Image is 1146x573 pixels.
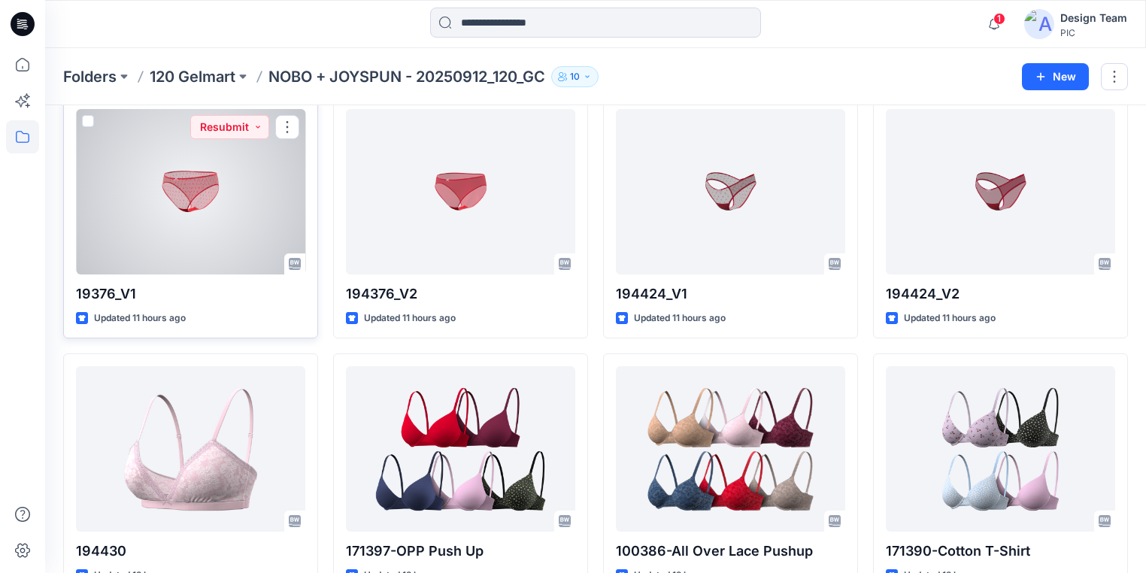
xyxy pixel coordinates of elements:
[886,366,1115,532] a: 171390-Cotton T-Shirt
[76,366,305,532] a: 194430
[616,541,845,562] p: 100386-All Over Lace Pushup
[1060,27,1127,38] div: PIC
[904,311,996,326] p: Updated 11 hours ago
[268,66,545,87] p: NOBO + JOYSPUN - 20250912_120_GC
[76,541,305,562] p: 194430
[1022,63,1089,90] button: New
[76,283,305,305] p: 19376_V1
[346,541,575,562] p: 171397-OPP Push Up
[616,283,845,305] p: 194424_V1
[346,283,575,305] p: 194376_V2
[94,311,186,326] p: Updated 11 hours ago
[63,66,117,87] a: Folders
[346,366,575,532] a: 171397-OPP Push Up
[616,366,845,532] a: 100386-All Over Lace Pushup
[346,109,575,274] a: 194376_V2
[76,109,305,274] a: 19376_V1
[993,13,1005,25] span: 1
[634,311,726,326] p: Updated 11 hours ago
[886,541,1115,562] p: 171390-Cotton T-Shirt
[886,109,1115,274] a: 194424_V2
[1060,9,1127,27] div: Design Team
[150,66,235,87] a: 120 Gelmart
[570,68,580,85] p: 10
[551,66,599,87] button: 10
[616,109,845,274] a: 194424_V1
[1024,9,1054,39] img: avatar
[886,283,1115,305] p: 194424_V2
[364,311,456,326] p: Updated 11 hours ago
